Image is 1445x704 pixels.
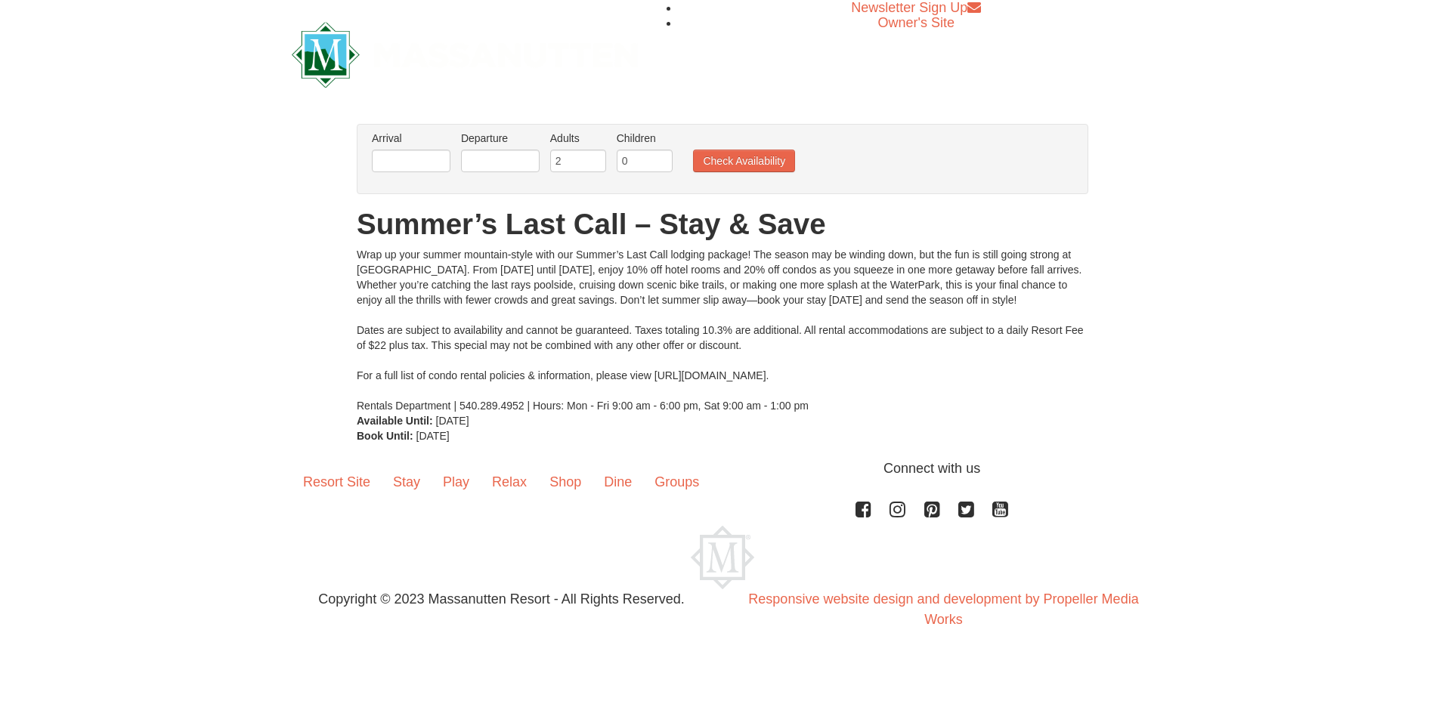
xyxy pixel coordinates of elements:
p: Copyright © 2023 Massanutten Resort - All Rights Reserved. [280,589,722,610]
a: Dine [593,459,643,505]
a: Play [432,459,481,505]
a: Stay [382,459,432,505]
label: Children [617,131,673,146]
a: Owner's Site [878,15,955,30]
img: Massanutten Resort Logo [691,526,754,589]
span: [DATE] [436,415,469,427]
p: Connect with us [292,459,1153,479]
a: Responsive website design and development by Propeller Media Works [748,591,1138,627]
a: Shop [538,459,593,505]
h1: Summer’s Last Call – Stay & Save [357,209,1088,239]
label: Arrival [372,131,450,146]
a: Relax [481,459,538,505]
a: Massanutten Resort [292,35,638,70]
a: Resort Site [292,459,382,505]
strong: Available Until: [357,415,433,427]
a: Groups [643,459,710,505]
img: Massanutten Resort Logo [292,22,638,88]
strong: Book Until: [357,430,413,442]
button: Check Availability [693,150,795,172]
label: Adults [550,131,606,146]
div: Wrap up your summer mountain-style with our Summer’s Last Call lodging package! The season may be... [357,247,1088,413]
span: [DATE] [416,430,450,442]
label: Departure [461,131,540,146]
